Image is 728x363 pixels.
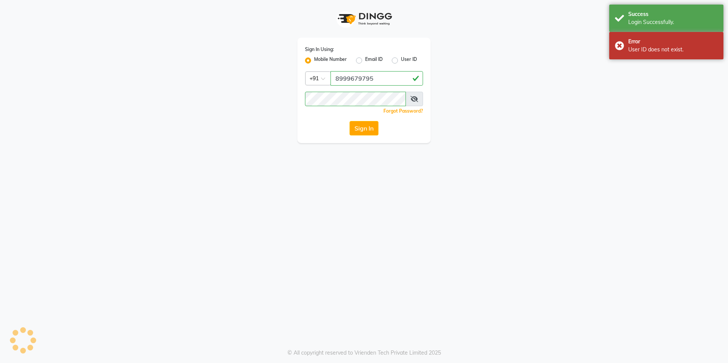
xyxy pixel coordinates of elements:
label: Mobile Number [314,56,347,65]
div: Success [628,10,718,18]
img: logo1.svg [334,8,394,30]
a: Forgot Password? [383,108,423,114]
input: Username [330,71,423,86]
label: Sign In Using: [305,46,334,53]
button: Sign In [350,121,378,135]
label: Email ID [365,56,383,65]
div: Login Successfully. [628,18,718,26]
div: User ID does not exist. [628,46,718,54]
div: Error [628,38,718,46]
input: Username [305,92,406,106]
label: User ID [401,56,417,65]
